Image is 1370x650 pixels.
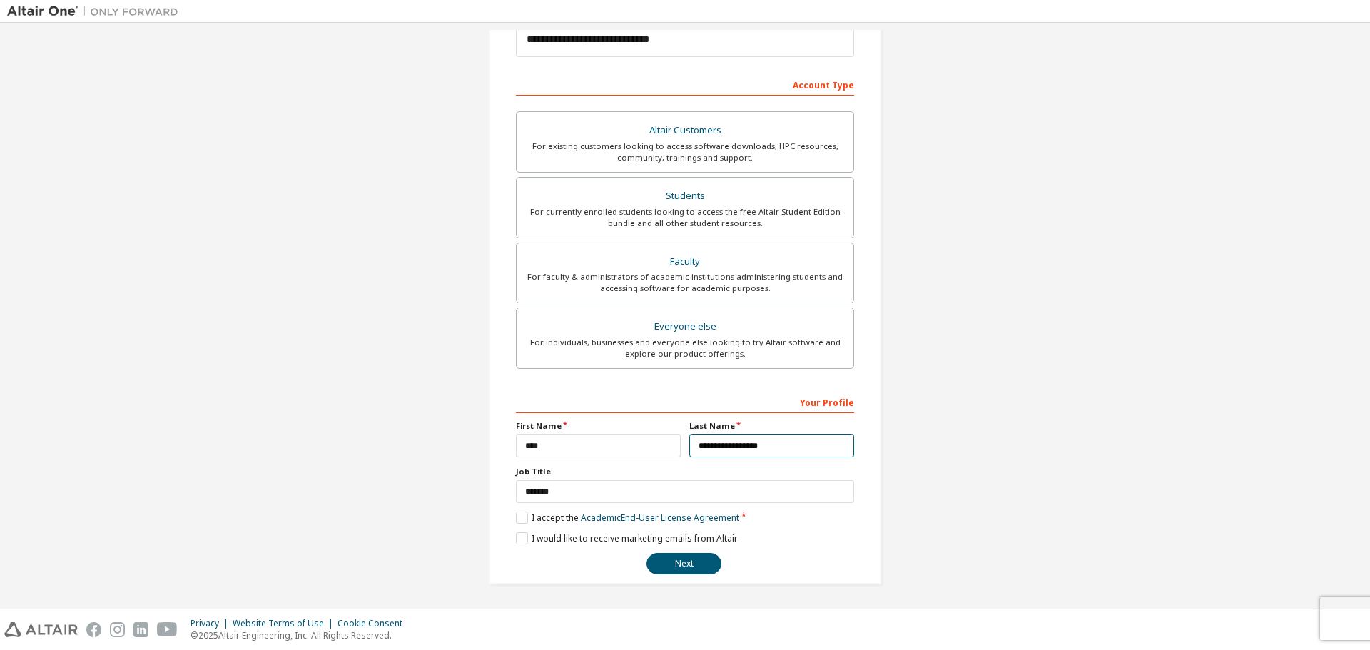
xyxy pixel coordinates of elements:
div: Privacy [191,618,233,629]
label: Last Name [689,420,854,432]
label: I accept the [516,512,739,524]
img: instagram.svg [110,622,125,637]
div: Everyone else [525,317,845,337]
div: Faculty [525,252,845,272]
p: © 2025 Altair Engineering, Inc. All Rights Reserved. [191,629,411,641]
img: youtube.svg [157,622,178,637]
div: For currently enrolled students looking to access the free Altair Student Edition bundle and all ... [525,206,845,229]
div: Account Type [516,73,854,96]
div: Website Terms of Use [233,618,338,629]
img: Altair One [7,4,186,19]
img: facebook.svg [86,622,101,637]
div: Your Profile [516,390,854,413]
div: For faculty & administrators of academic institutions administering students and accessing softwa... [525,271,845,294]
label: First Name [516,420,681,432]
div: For individuals, businesses and everyone else looking to try Altair software and explore our prod... [525,337,845,360]
label: I would like to receive marketing emails from Altair [516,532,738,544]
div: Altair Customers [525,121,845,141]
img: altair_logo.svg [4,622,78,637]
a: Academic End-User License Agreement [581,512,739,524]
div: Cookie Consent [338,618,411,629]
div: Students [525,186,845,206]
button: Next [646,553,721,574]
img: linkedin.svg [133,622,148,637]
label: Job Title [516,466,854,477]
div: For existing customers looking to access software downloads, HPC resources, community, trainings ... [525,141,845,163]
